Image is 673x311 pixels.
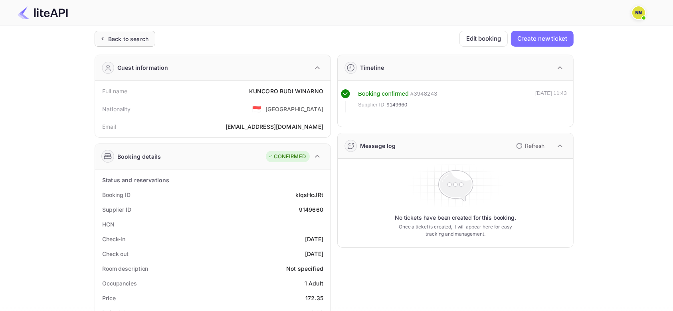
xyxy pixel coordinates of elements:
button: Create new ticket [511,31,574,47]
div: Nationality [102,105,131,113]
div: [DATE] [305,250,323,258]
button: Refresh [511,140,548,152]
div: kIqsHcJRt [295,191,323,199]
div: [EMAIL_ADDRESS][DOMAIN_NAME] [226,122,323,131]
div: 9149660 [299,205,323,214]
div: Timeline [360,63,384,72]
p: No tickets have been created for this booking. [395,214,516,222]
div: Supplier ID [102,205,131,214]
div: Full name [102,87,127,95]
span: 9149660 [387,101,408,109]
div: KUNCORO BUDI WINARNO [249,87,323,95]
div: [GEOGRAPHIC_DATA] [265,105,323,113]
div: Guest information [117,63,168,72]
span: United States [252,102,261,116]
div: Occupancies [102,279,137,287]
div: Email [102,122,116,131]
div: Booking confirmed [358,89,409,98]
div: Booking details [117,152,161,161]
div: Booking ID [102,191,131,199]
div: Message log [360,142,396,150]
div: HCN [102,220,115,228]
span: Supplier ID: [358,101,386,109]
img: N/A N/A [632,6,645,19]
p: Once a ticket is created, it will appear here for easy tracking and management. [392,223,519,238]
div: 1 Adult [305,279,323,287]
div: # 3948243 [410,89,437,98]
button: Edit booking [459,31,508,47]
div: CONFIRMED [268,153,306,161]
div: Check-in [102,235,125,243]
img: LiteAPI Logo [18,6,68,19]
div: Room description [102,264,148,273]
div: Back to search [108,35,148,43]
div: Price [102,294,116,302]
div: [DATE] [305,235,323,243]
div: Status and reservations [102,176,169,184]
div: Check out [102,250,129,258]
div: Not specified [286,264,323,273]
p: Refresh [525,142,544,150]
div: [DATE] 11:43 [535,89,567,112]
div: 172.35 [305,294,323,302]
